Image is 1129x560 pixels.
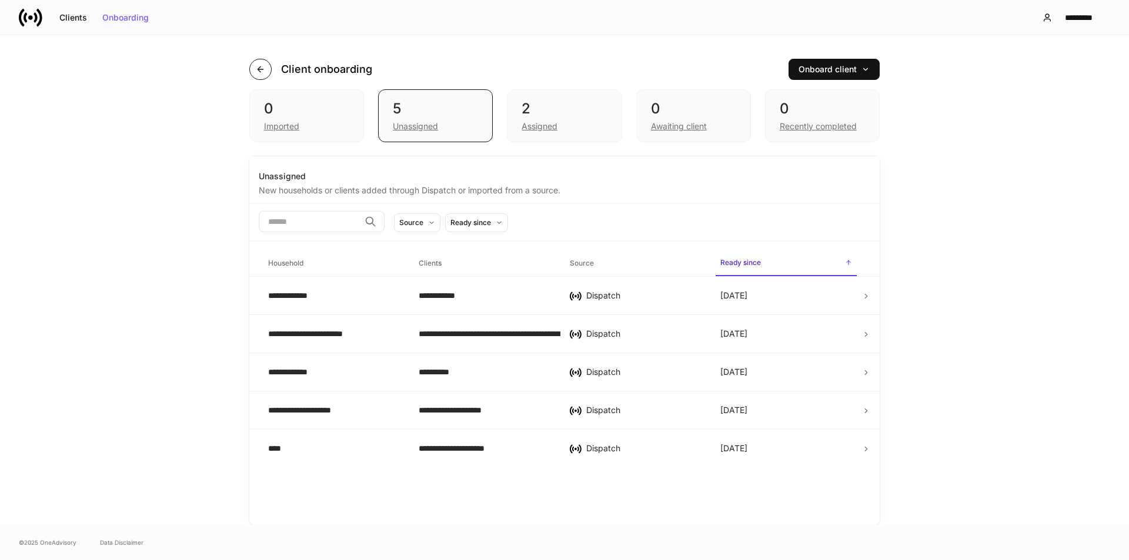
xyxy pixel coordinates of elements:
h6: Clients [419,257,442,269]
span: Ready since [716,251,857,276]
span: Source [565,252,706,276]
button: Onboarding [95,8,156,27]
div: Recently completed [780,120,857,132]
div: 5 [393,99,478,118]
div: Imported [264,120,299,132]
p: [DATE] [720,366,747,378]
button: Onboard client [789,59,880,80]
div: 2Assigned [507,89,622,142]
div: New households or clients added through Dispatch or imported from a source. [259,182,870,196]
p: [DATE] [720,442,747,454]
div: Ready since [450,217,491,228]
div: 0Awaiting client [636,89,751,142]
div: Source [399,217,423,228]
div: 5Unassigned [378,89,493,142]
div: 0 [264,99,349,118]
div: 0Recently completed [765,89,880,142]
div: Dispatch [586,404,702,416]
div: Dispatch [586,328,702,340]
span: Household [263,252,405,276]
div: 2 [522,99,607,118]
h4: Client onboarding [281,62,372,76]
p: [DATE] [720,404,747,416]
div: Awaiting client [651,120,707,132]
span: © 2025 OneAdvisory [19,538,76,547]
div: Unassigned [393,120,438,132]
h6: Ready since [720,257,761,268]
p: [DATE] [720,290,747,301]
div: Onboard client [799,65,870,73]
h6: Source [570,257,594,269]
div: Onboarding [102,14,149,22]
a: Data Disclaimer [100,538,143,547]
button: Source [394,213,440,232]
button: Ready since [445,213,508,232]
div: 0Imported [249,89,364,142]
div: Assigned [522,120,557,132]
div: Dispatch [586,366,702,378]
div: 0 [651,99,736,118]
div: 0 [780,99,865,118]
div: Dispatch [586,290,702,301]
h6: Household [268,257,303,269]
span: Clients [414,252,555,276]
div: Unassigned [259,170,870,182]
div: Dispatch [586,442,702,454]
button: Clients [52,8,95,27]
p: [DATE] [720,328,747,340]
div: Clients [59,14,87,22]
